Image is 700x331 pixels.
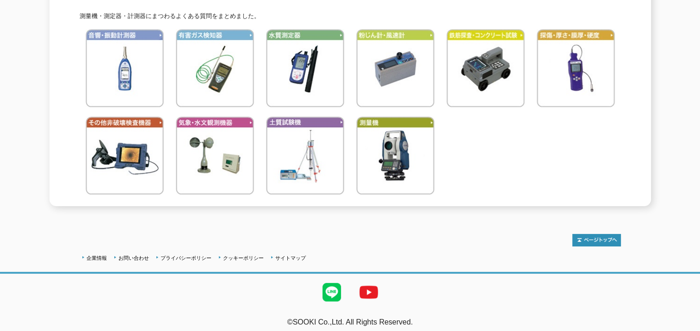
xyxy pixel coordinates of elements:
a: プライバシーポリシー [161,255,211,261]
a: お問い合わせ [118,255,149,261]
a: サイトマップ [275,255,306,261]
img: トップページへ [572,234,621,246]
img: 測量機 [356,116,434,195]
img: 音響・振動計測器 [86,29,164,107]
a: クッキーポリシー [223,255,264,261]
img: その他非破壊検査機器 [86,116,164,195]
img: LINE [313,274,350,311]
img: 土質試験機 [266,116,344,195]
img: YouTube [350,274,387,311]
img: 有害ガス検知器 [176,29,254,107]
p: 測量機・測定器・計測器にまつわるよくある質問をまとめました。 [80,12,621,21]
img: 水質測定器 [266,29,344,107]
a: 企業情報 [87,255,107,261]
img: 気象・水文観測機器 [176,116,254,195]
img: 探傷・厚さ・膜厚・硬度 [537,29,615,107]
img: 粉じん計・風速計 [356,29,434,107]
img: 鉄筋検査・コンクリート試験 [446,29,525,107]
